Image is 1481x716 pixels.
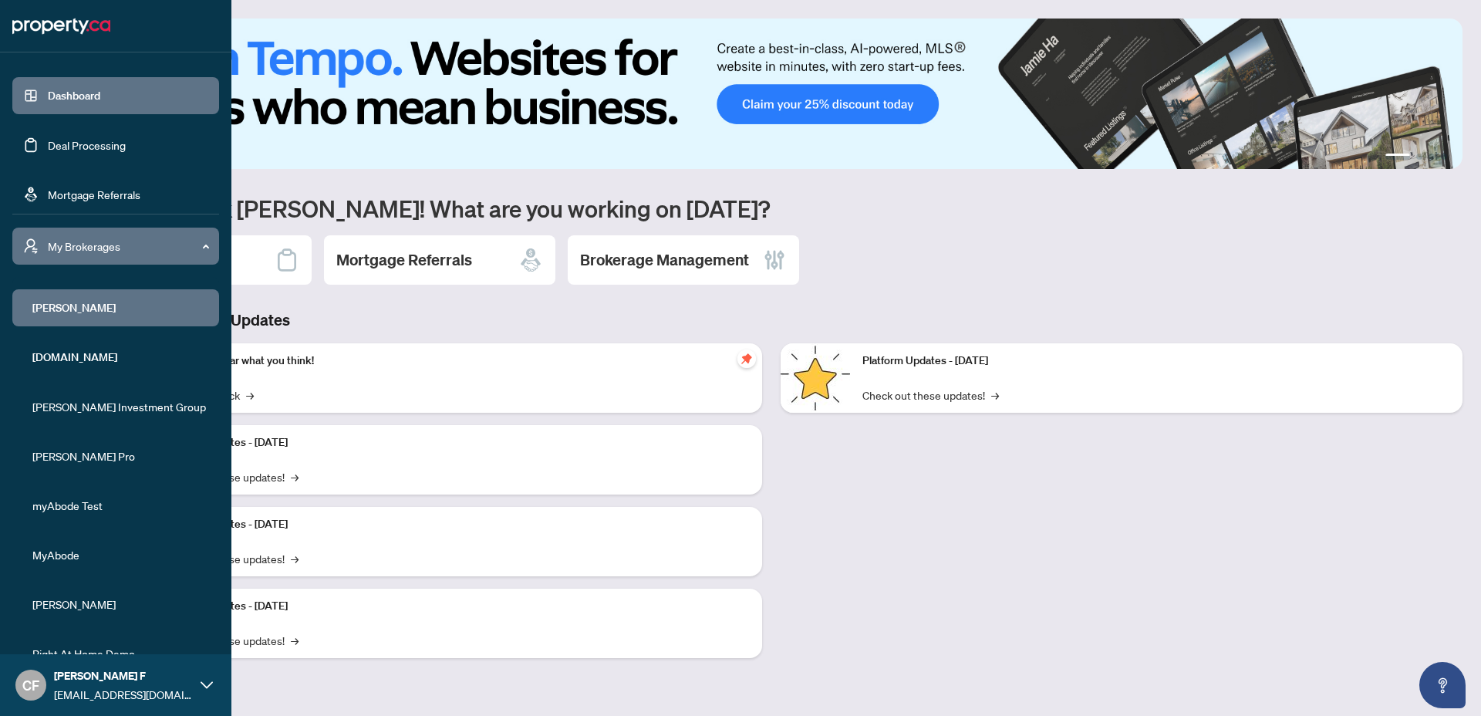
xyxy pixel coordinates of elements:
img: Platform Updates - June 23, 2025 [781,343,850,413]
a: Check out these updates!→ [862,387,999,404]
span: myAbode Test [32,497,208,514]
span: pushpin [737,350,756,368]
img: Slide 0 [80,19,1462,169]
span: → [291,468,299,485]
span: [PERSON_NAME] Investment Group [32,398,208,415]
span: [PERSON_NAME] Pro [32,447,208,464]
span: My Brokerages [48,238,208,255]
p: Platform Updates - [DATE] [862,353,1450,370]
span: → [291,550,299,567]
span: [DOMAIN_NAME] [32,349,208,366]
span: → [246,387,254,404]
button: 3 [1429,154,1435,160]
h2: Brokerage Management [580,249,749,271]
span: [PERSON_NAME] F [54,667,193,684]
span: [PERSON_NAME] [32,299,208,316]
a: Dashboard [48,89,100,103]
p: We want to hear what you think! [162,353,750,370]
p: Platform Updates - [DATE] [162,434,750,451]
span: Right At Home Demo [32,645,208,662]
span: → [991,387,999,404]
a: Mortgage Referrals [48,187,140,201]
h1: Welcome back [PERSON_NAME]! What are you working on [DATE]? [80,194,1462,223]
img: logo [12,14,110,39]
button: 1 [1385,154,1410,160]
span: MyAbode [32,546,208,563]
h3: Brokerage & Industry Updates [80,309,1462,331]
span: CF [22,674,39,696]
button: Open asap [1419,662,1466,708]
p: Platform Updates - [DATE] [162,598,750,615]
span: → [291,632,299,649]
button: 2 [1416,154,1422,160]
p: Platform Updates - [DATE] [162,516,750,533]
h2: Mortgage Referrals [336,249,472,271]
button: 4 [1441,154,1447,160]
span: [PERSON_NAME] [32,596,208,613]
span: [EMAIL_ADDRESS][DOMAIN_NAME] [54,686,193,703]
a: Deal Processing [48,138,126,152]
span: user-switch [23,238,39,254]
